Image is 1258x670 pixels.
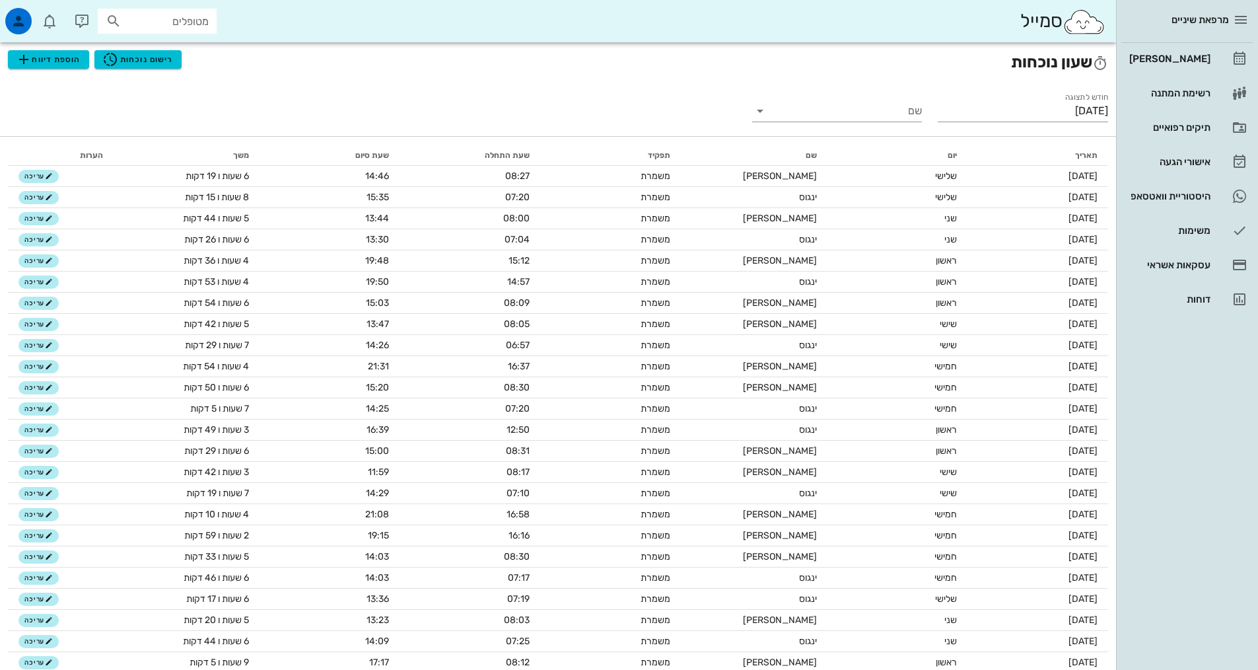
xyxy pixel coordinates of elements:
[24,299,53,307] span: עריכה
[366,382,389,393] span: 15:20
[24,447,53,455] span: עריכה
[1121,283,1253,315] a: דוחות
[507,466,530,478] span: 08:17
[114,145,259,166] th: משך
[366,488,389,499] span: 14:29
[940,318,957,330] span: שישי
[1020,7,1105,36] div: סמייל
[934,509,957,520] span: חמישי
[365,445,389,457] span: 15:00
[18,360,59,373] button: עריכה
[1121,180,1253,212] a: היסטוריית וואטסאפ
[1127,88,1210,98] div: רשימת המתנה
[1068,657,1098,668] span: [DATE]
[18,297,59,310] button: עריכה
[69,145,114,166] th: הערות
[1127,122,1210,133] div: תיקים רפואיים
[366,276,389,287] span: 19:50
[540,272,681,293] td: משמרת
[368,466,389,478] span: 11:59
[24,236,53,244] span: עריכה
[102,52,173,67] span: רישום נוכחות
[94,50,182,69] button: רישום נוכחות
[1121,249,1253,281] a: עסקאות אשראי
[508,361,530,372] span: 16:37
[1121,77,1253,109] a: רשימת המתנה
[944,614,957,626] span: שני
[18,191,59,204] button: עריכה
[743,297,817,309] span: [PERSON_NAME]
[934,361,957,372] span: חמישי
[506,340,530,351] span: 06:57
[1075,151,1098,160] span: תאריך
[540,356,681,377] td: משמרת
[24,172,53,180] span: עריכה
[24,320,53,328] span: עריכה
[540,208,681,229] td: משמרת
[1127,225,1210,236] div: משימות
[799,192,817,203] span: ינגוס
[508,572,530,583] span: 07:17
[18,212,59,225] button: עריכה
[1121,146,1253,178] a: אישורי הגעה
[24,384,53,392] span: עריכה
[540,420,681,441] td: משמרת
[18,402,59,416] button: עריכה
[743,255,817,266] span: [PERSON_NAME]
[24,490,53,498] span: עריכה
[743,466,817,478] span: [PERSON_NAME]
[186,593,249,605] span: 6 שעות ו 17 דקות
[39,11,47,19] span: תג
[944,213,957,224] span: שני
[506,445,530,457] span: 08:31
[24,511,53,519] span: עריכה
[184,318,249,330] span: 5 שעות ו 42 דקות
[186,488,249,499] span: 7 שעות ו 19 דקות
[183,361,249,372] span: 4 שעות ו 54 דקות
[1068,361,1098,372] span: [DATE]
[540,377,681,398] td: משמרת
[940,488,957,499] span: שישי
[365,170,389,182] span: 14:46
[799,593,817,605] span: ינגוס
[540,166,681,187] td: משמרת
[1068,276,1098,287] span: [DATE]
[799,403,817,414] span: ינגוס
[1068,424,1098,435] span: [DATE]
[184,382,249,393] span: 6 שעות ו 50 דקות
[799,488,817,499] span: ינגוס
[540,293,681,314] td: משמרת
[934,382,957,393] span: חמישי
[799,276,817,287] span: ינגוס
[366,234,389,245] span: 13:30
[367,614,389,626] span: 13:23
[540,568,681,589] td: משמרת
[185,340,249,351] span: 7 שעות ו 29 דקות
[1121,112,1253,143] a: תיקים רפואיים
[184,445,249,457] span: 6 שעות ו 29 דקות
[18,529,59,542] button: עריכה
[1068,297,1098,309] span: [DATE]
[507,509,530,520] span: 16:58
[1068,466,1098,478] span: [DATE]
[1068,636,1098,647] span: [DATE]
[743,213,817,224] span: [PERSON_NAME]
[24,468,53,476] span: עריכה
[184,509,249,520] span: 4 שעות ו 10 דקות
[233,151,249,160] span: משך
[799,340,817,351] span: ינגוס
[936,445,957,457] span: ראשון
[183,636,249,647] span: 6 שעות ו 44 דקות
[1068,530,1098,541] span: [DATE]
[8,50,89,69] button: הוספת דיווח
[799,234,817,245] span: ינגוס
[355,151,389,160] span: שעת סיום
[1068,572,1098,583] span: [DATE]
[1121,215,1253,246] a: משימות
[16,52,81,67] span: הוספת דיווח
[24,553,53,561] span: עריכה
[540,631,681,652] td: משמרת
[540,229,681,250] td: משמרת
[944,234,957,245] span: שני
[24,574,53,582] span: עריכה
